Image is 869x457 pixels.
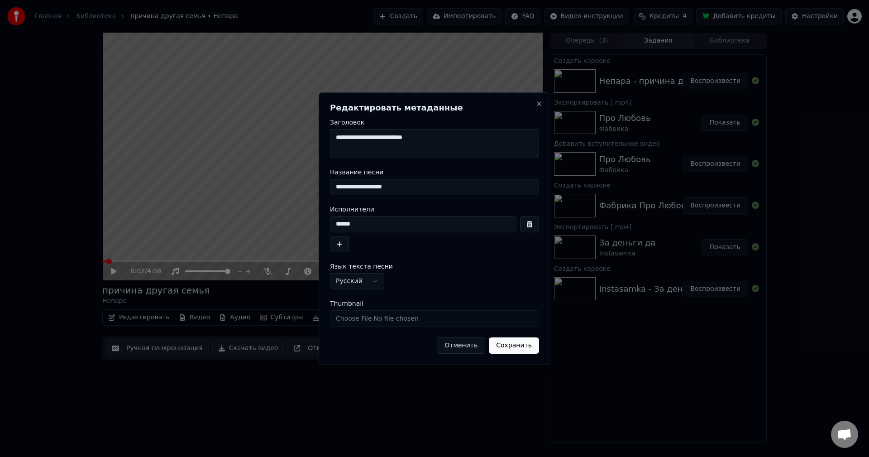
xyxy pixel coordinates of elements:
[330,263,393,269] span: Язык текста песни
[330,104,539,112] h2: Редактировать метаданные
[330,206,539,212] label: Исполнители
[437,337,485,354] button: Отменить
[330,169,539,175] label: Название песни
[330,119,539,125] label: Заголовок
[489,337,539,354] button: Сохранить
[330,300,363,307] span: Thumbnail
